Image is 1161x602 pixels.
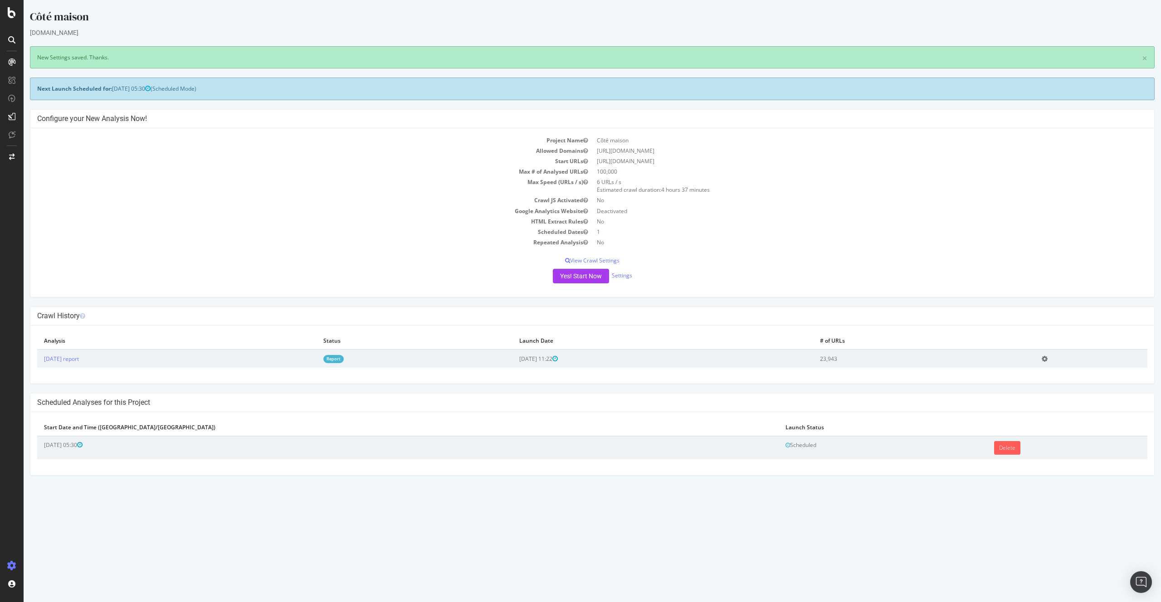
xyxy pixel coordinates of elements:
[14,177,569,195] td: Max Speed (URLs / s)
[300,355,320,363] a: Report
[88,85,127,92] span: [DATE] 05:30
[790,332,1012,350] th: # of URLs
[14,237,569,248] td: Repeated Analysis
[14,257,1124,264] p: View Crawl Settings
[20,441,59,449] span: [DATE] 05:30
[293,332,489,350] th: Status
[14,398,1124,407] h4: Scheduled Analyses for this Project
[755,419,964,436] th: Launch Status
[489,332,789,350] th: Launch Date
[14,206,569,216] td: Google Analytics Website
[1118,53,1124,63] a: ×
[569,216,1124,227] td: No
[14,216,569,227] td: HTML Extract Rules
[14,166,569,177] td: Max # of Analysed URLs
[569,135,1124,146] td: Côté maison
[6,46,1131,68] div: New Settings saved. Thanks.
[14,156,569,166] td: Start URLs
[569,177,1124,195] td: 6 URLs / s Estimated crawl duration:
[20,355,55,363] a: [DATE] report
[569,156,1124,166] td: [URL][DOMAIN_NAME]
[14,146,569,156] td: Allowed Domains
[1130,571,1152,593] div: Open Intercom Messenger
[6,28,1131,37] div: [DOMAIN_NAME]
[569,237,1124,248] td: No
[14,332,293,350] th: Analysis
[14,135,569,146] td: Project Name
[14,114,1124,123] h4: Configure your New Analysis Now!
[790,350,1012,367] td: 23,943
[529,269,585,283] button: Yes! Start Now
[569,146,1124,156] td: [URL][DOMAIN_NAME]
[755,436,964,459] td: Scheduled
[14,227,569,237] td: Scheduled Dates
[971,441,997,455] a: Delete
[569,195,1124,205] td: No
[6,9,1131,28] div: Côté maison
[588,272,609,279] a: Settings
[496,355,534,363] span: [DATE] 11:22
[6,78,1131,100] div: (Scheduled Mode)
[14,85,88,92] strong: Next Launch Scheduled for:
[569,166,1124,177] td: 100,000
[14,195,569,205] td: Crawl JS Activated
[14,419,755,436] th: Start Date and Time ([GEOGRAPHIC_DATA]/[GEOGRAPHIC_DATA])
[569,206,1124,216] td: Deactivated
[569,227,1124,237] td: 1
[14,311,1124,320] h4: Crawl History
[638,186,686,194] span: 4 hours 37 minutes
